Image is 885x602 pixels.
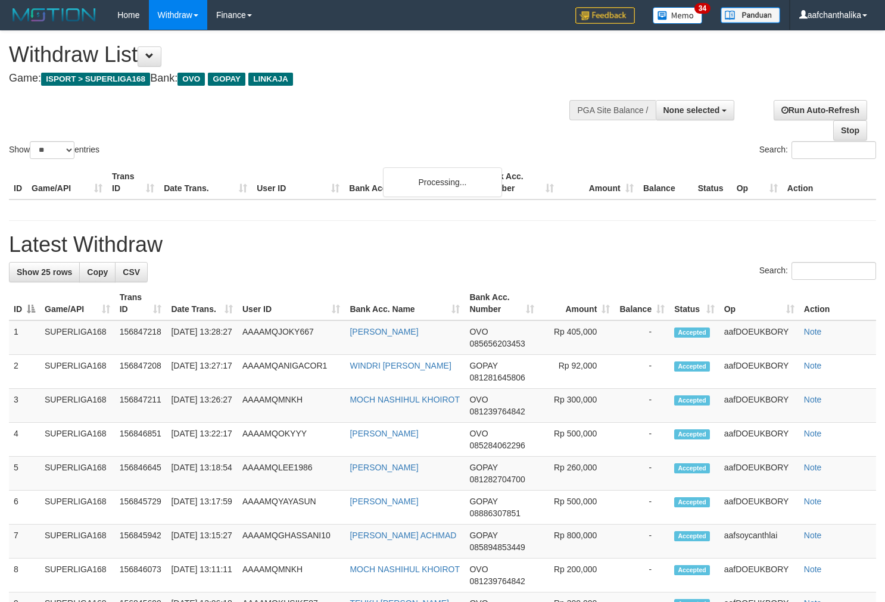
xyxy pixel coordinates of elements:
[40,286,115,320] th: Game/API: activate to sort column ascending
[166,559,238,592] td: [DATE] 13:11:11
[539,457,615,491] td: Rp 260,000
[115,262,148,282] a: CSV
[350,564,460,574] a: MOCH NASHIHUL KHOIROT
[40,423,115,457] td: SUPERLIGA168
[9,73,578,85] h4: Game: Bank:
[40,355,115,389] td: SUPERLIGA168
[539,286,615,320] th: Amount: activate to sort column ascending
[539,525,615,559] td: Rp 800,000
[238,559,345,592] td: AAAAMQMNKH
[9,166,27,199] th: ID
[465,286,538,320] th: Bank Acc. Number: activate to sort column ascending
[115,355,167,389] td: 156847208
[177,73,205,86] span: OVO
[107,166,159,199] th: Trans ID
[115,389,167,423] td: 156847211
[79,262,116,282] a: Copy
[539,389,615,423] td: Rp 300,000
[238,355,345,389] td: AAAAMQANIGACOR1
[674,429,710,439] span: Accepted
[674,497,710,507] span: Accepted
[41,73,150,86] span: ISPORT > SUPERLIGA168
[350,531,456,540] a: [PERSON_NAME] ACHMAD
[166,355,238,389] td: [DATE] 13:27:17
[719,559,799,592] td: aafDOEUKBORY
[539,559,615,592] td: Rp 200,000
[804,463,822,472] a: Note
[759,141,876,159] label: Search:
[693,166,732,199] th: Status
[87,267,108,277] span: Copy
[115,525,167,559] td: 156845942
[40,525,115,559] td: SUPERLIGA168
[674,463,710,473] span: Accepted
[166,389,238,423] td: [DATE] 13:26:27
[469,497,497,506] span: GOPAY
[615,491,669,525] td: -
[9,525,40,559] td: 7
[615,423,669,457] td: -
[469,339,525,348] span: Copy 085656203453 to clipboard
[166,286,238,320] th: Date Trans.: activate to sort column ascending
[208,73,245,86] span: GOPAY
[791,141,876,159] input: Search:
[469,509,521,518] span: Copy 08886307851 to clipboard
[791,262,876,280] input: Search:
[9,423,40,457] td: 4
[27,166,107,199] th: Game/API
[638,166,693,199] th: Balance
[719,491,799,525] td: aafDOEUKBORY
[350,497,418,506] a: [PERSON_NAME]
[653,7,703,24] img: Button%20Memo.svg
[166,320,238,355] td: [DATE] 13:28:27
[804,361,822,370] a: Note
[799,286,876,320] th: Action
[615,355,669,389] td: -
[478,166,558,199] th: Bank Acc. Number
[469,564,488,574] span: OVO
[9,559,40,592] td: 8
[783,166,876,199] th: Action
[115,423,167,457] td: 156846851
[9,6,99,24] img: MOTION_logo.png
[804,564,822,574] a: Note
[238,286,345,320] th: User ID: activate to sort column ascending
[252,166,344,199] th: User ID
[350,429,418,438] a: [PERSON_NAME]
[469,576,525,586] span: Copy 081239764842 to clipboard
[166,525,238,559] td: [DATE] 13:15:27
[559,166,638,199] th: Amount
[721,7,780,23] img: panduan.png
[469,429,488,438] span: OVO
[719,389,799,423] td: aafDOEUKBORY
[674,565,710,575] span: Accepted
[238,389,345,423] td: AAAAMQMNKH
[9,355,40,389] td: 2
[575,7,635,24] img: Feedback.jpg
[759,262,876,280] label: Search:
[674,327,710,338] span: Accepted
[238,491,345,525] td: AAAAMQYAYASUN
[719,525,799,559] td: aafsoycanthlai
[166,457,238,491] td: [DATE] 13:18:54
[166,491,238,525] td: [DATE] 13:17:59
[238,457,345,491] td: AAAAMQLEE1986
[115,286,167,320] th: Trans ID: activate to sort column ascending
[40,491,115,525] td: SUPERLIGA168
[469,361,497,370] span: GOPAY
[350,463,418,472] a: [PERSON_NAME]
[615,457,669,491] td: -
[469,327,488,336] span: OVO
[9,457,40,491] td: 5
[469,407,525,416] span: Copy 081239764842 to clipboard
[774,100,867,120] a: Run Auto-Refresh
[719,355,799,389] td: aafDOEUKBORY
[40,320,115,355] td: SUPERLIGA168
[40,457,115,491] td: SUPERLIGA168
[469,395,488,404] span: OVO
[719,286,799,320] th: Op: activate to sort column ascending
[469,441,525,450] span: Copy 085284062296 to clipboard
[469,463,497,472] span: GOPAY
[656,100,735,120] button: None selected
[9,141,99,159] label: Show entries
